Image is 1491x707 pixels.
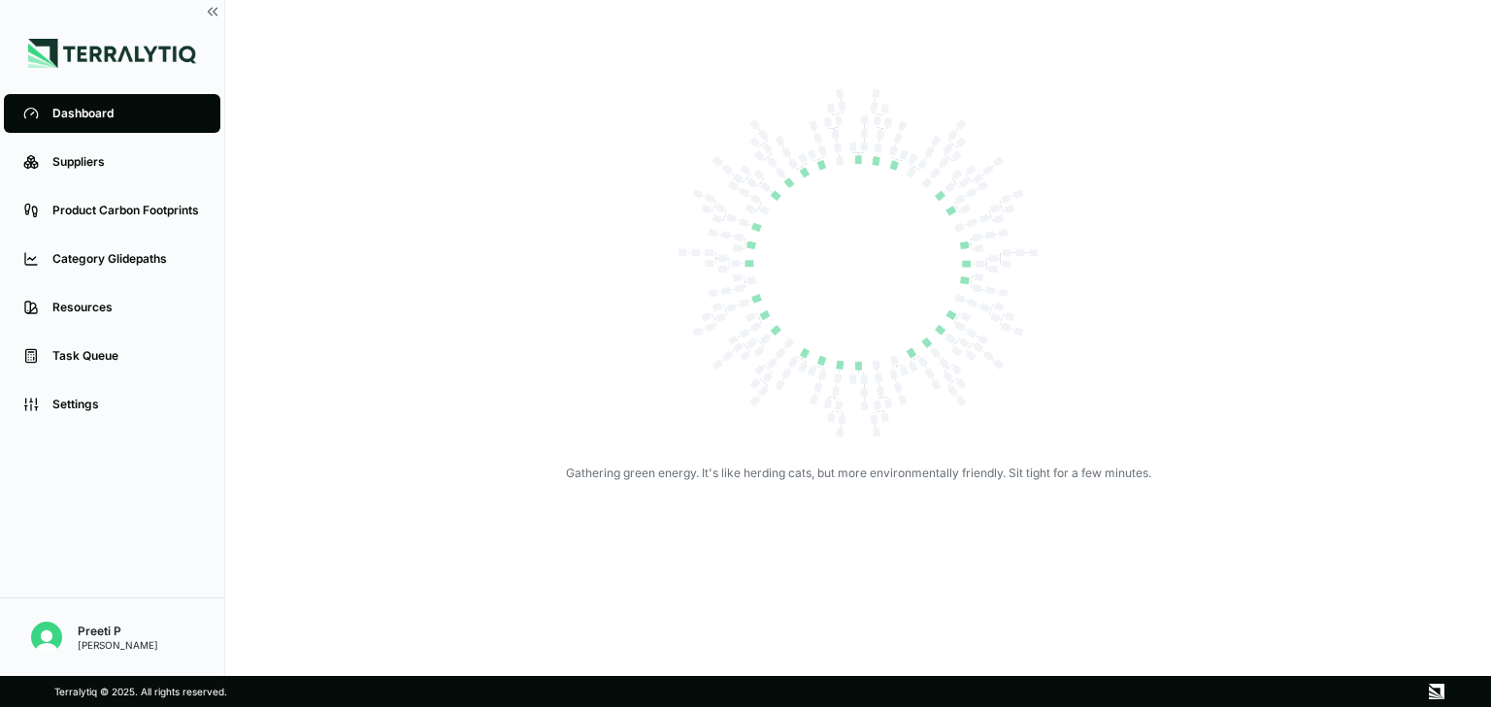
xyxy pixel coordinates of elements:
[52,154,201,170] div: Suppliers
[664,70,1052,458] img: Loading
[78,624,158,639] div: Preeti P
[52,251,201,267] div: Category Glidepaths
[28,39,196,68] img: Logo
[566,466,1151,481] div: Gathering green energy. It's like herding cats, but more environmentally friendly. Sit tight for ...
[78,639,158,651] div: [PERSON_NAME]
[52,300,201,315] div: Resources
[52,348,201,364] div: Task Queue
[23,614,70,660] button: Open user button
[52,397,201,412] div: Settings
[31,622,62,653] img: Preeti P
[52,106,201,121] div: Dashboard
[52,203,201,218] div: Product Carbon Footprints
